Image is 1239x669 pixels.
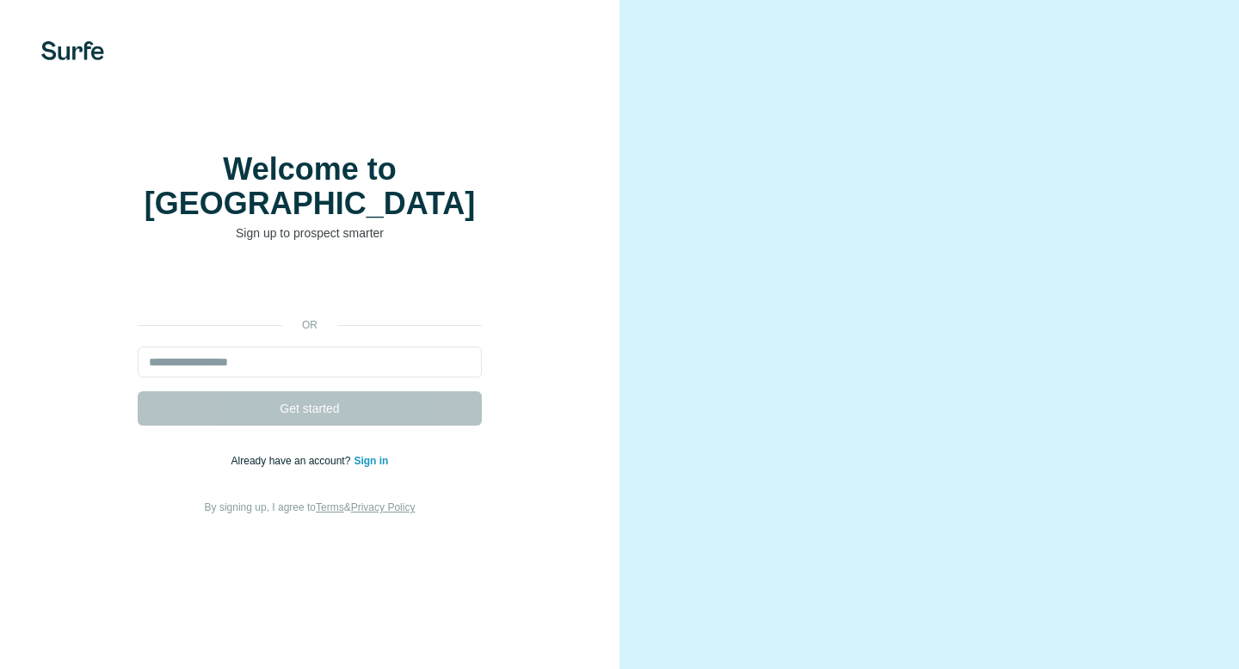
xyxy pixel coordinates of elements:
a: Privacy Policy [351,501,416,513]
a: Sign in [354,455,388,467]
span: By signing up, I agree to & [205,501,416,513]
iframe: Sign in with Google Button [129,267,490,305]
span: Already have an account? [231,455,354,467]
p: Sign up to prospect smarter [138,224,482,242]
a: Terms [316,501,344,513]
h1: Welcome to [GEOGRAPHIC_DATA] [138,152,482,221]
img: Surfe's logo [41,41,104,60]
p: or [282,317,337,333]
